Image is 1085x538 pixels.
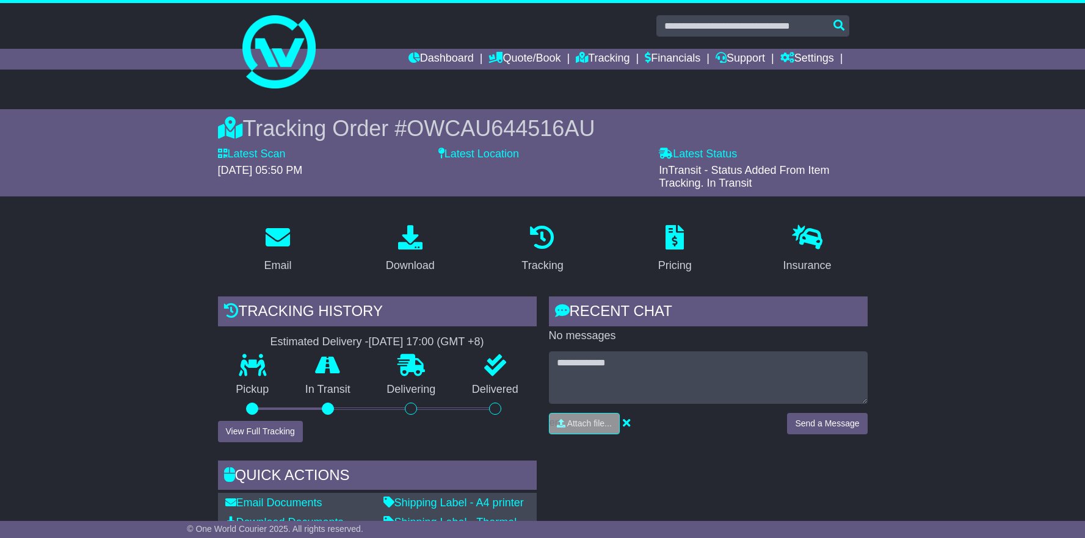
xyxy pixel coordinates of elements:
div: Email [264,257,291,274]
p: Delivering [369,383,454,396]
div: RECENT CHAT [549,296,868,329]
p: In Transit [287,383,369,396]
p: No messages [549,329,868,343]
label: Latest Location [438,148,519,161]
a: Email [256,221,299,278]
div: Estimated Delivery - [218,335,537,349]
div: Insurance [783,257,832,274]
a: Shipping Label - A4 printer [383,497,524,509]
a: Tracking [513,221,571,278]
a: Insurance [775,221,840,278]
p: Delivered [454,383,537,396]
p: Pickup [218,383,288,396]
a: Download [378,221,443,278]
a: Dashboard [408,49,474,70]
a: Pricing [650,221,700,278]
span: [DATE] 05:50 PM [218,164,303,176]
button: View Full Tracking [218,421,303,442]
span: InTransit - Status Added From Item Tracking. In Transit [659,164,829,190]
label: Latest Scan [218,148,286,161]
button: Send a Message [787,413,867,434]
a: Financials [645,49,700,70]
span: OWCAU644516AU [407,116,595,141]
a: Download Documents [225,516,344,528]
a: Support [716,49,765,70]
div: [DATE] 17:00 (GMT +8) [369,335,484,349]
a: Quote/Book [488,49,561,70]
div: Tracking history [218,296,537,329]
a: Tracking [576,49,630,70]
div: Tracking Order # [218,115,868,142]
a: Settings [780,49,834,70]
label: Latest Status [659,148,737,161]
div: Tracking [521,257,563,274]
div: Download [386,257,435,274]
div: Pricing [658,257,692,274]
div: Quick Actions [218,461,537,493]
span: © One World Courier 2025. All rights reserved. [187,524,363,534]
a: Email Documents [225,497,322,509]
